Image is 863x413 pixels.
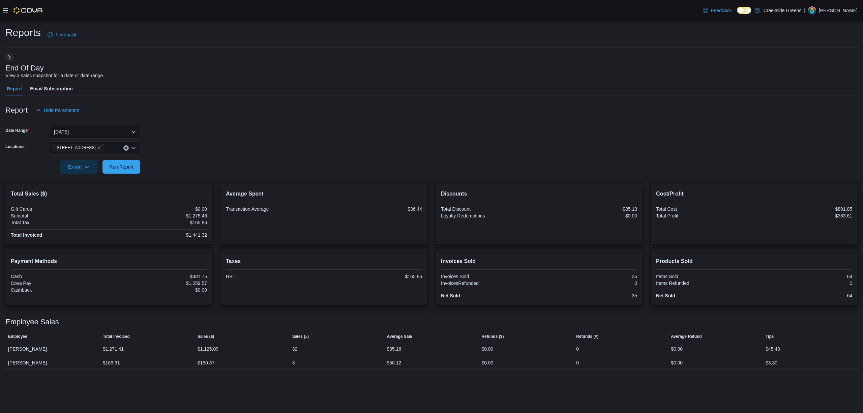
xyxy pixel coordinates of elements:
[671,334,702,339] span: Average Refund
[11,287,108,293] div: Cashback
[325,274,422,279] div: $165.86
[576,334,598,339] span: Refunds (#)
[755,274,852,279] div: 64
[198,359,215,367] div: $150.37
[5,53,13,61] button: Next
[45,28,79,41] a: Feedback
[576,359,579,367] div: 0
[131,145,136,151] button: Open list of options
[441,293,460,298] strong: Net Sold
[11,232,42,238] strong: Total Invoiced
[56,144,96,151] span: [STREET_ADDRESS]
[110,213,207,218] div: $1,275.46
[540,293,637,298] div: 35
[656,274,753,279] div: Items Sold
[97,146,101,150] button: Remove 1192 Bank Street from selection in this group
[226,190,422,198] h2: Average Spent
[540,206,637,212] div: -$85.13
[11,274,108,279] div: Cash
[50,125,140,139] button: [DATE]
[13,7,43,14] img: Cova
[481,345,493,353] div: $0.00
[481,334,504,339] span: Refunds ($)
[700,4,734,17] a: Feedback
[656,190,852,198] h2: Cost/Profit
[198,345,218,353] div: $1,125.09
[11,220,108,225] div: Total Tax
[766,359,777,367] div: $3.30
[711,7,732,14] span: Feedback
[109,164,133,170] span: Run Report
[102,160,140,174] button: Run Report
[755,281,852,286] div: 0
[766,345,780,353] div: $45.43
[103,359,120,367] div: $169.91
[7,82,22,95] span: Report
[11,206,108,212] div: Gift Cards
[11,190,207,198] h2: Total Sales ($)
[804,6,805,14] p: |
[656,213,753,218] div: Total Profit
[5,128,29,133] label: Date Range
[766,334,774,339] span: Tips
[110,206,207,212] div: $0.00
[292,359,295,367] div: 3
[110,287,207,293] div: $0.00
[387,334,412,339] span: Average Sale
[5,144,25,149] label: Locations
[441,206,538,212] div: Total Discount
[5,64,44,72] h3: End Of Day
[763,6,801,14] p: Creekside Greens
[5,318,59,326] h3: Employee Sales
[292,334,309,339] span: Sales (#)
[198,334,214,339] span: Sales ($)
[808,6,816,14] div: Pat McCaffrey
[819,6,858,14] p: [PERSON_NAME]
[64,160,94,174] span: Export
[110,274,207,279] div: $381.75
[441,257,637,265] h2: Invoices Sold
[33,104,82,117] button: Hide Parameters
[5,342,100,356] div: [PERSON_NAME]
[11,213,108,218] div: Subtotal
[671,345,683,353] div: $0.00
[5,72,104,79] div: View a sales snapshot for a date or date range.
[44,107,79,114] span: Hide Parameters
[226,274,323,279] div: HST
[5,356,100,370] div: [PERSON_NAME]
[292,345,298,353] div: 32
[11,281,108,286] div: Cova Pay
[103,345,124,353] div: $1,271.41
[755,213,852,218] div: $383.61
[30,82,73,95] span: Email Subscription
[226,257,422,265] h2: Taxes
[441,274,538,279] div: Invoices Sold
[387,359,401,367] div: $50.12
[103,334,130,339] span: Total Invoiced
[110,220,207,225] div: $165.86
[441,213,538,218] div: Loyalty Redemptions
[441,190,637,198] h2: Discounts
[325,206,422,212] div: $36.44
[540,281,637,286] div: 0
[8,334,27,339] span: Employee
[5,26,41,39] h1: Reports
[481,359,493,367] div: $0.00
[671,359,683,367] div: $0.00
[387,345,401,353] div: $35.16
[110,232,207,238] div: $1,441.32
[656,206,753,212] div: Total Cost
[226,206,323,212] div: Transaction Average
[53,144,104,151] span: 1192 Bank Street
[540,274,637,279] div: 35
[576,345,579,353] div: 0
[755,293,852,298] div: 64
[755,206,852,212] div: $891.85
[656,281,753,286] div: Items Refunded
[11,257,207,265] h2: Payment Methods
[540,213,637,218] div: $0.00
[5,106,28,114] h3: Report
[656,257,852,265] h2: Products Sold
[56,31,76,38] span: Feedback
